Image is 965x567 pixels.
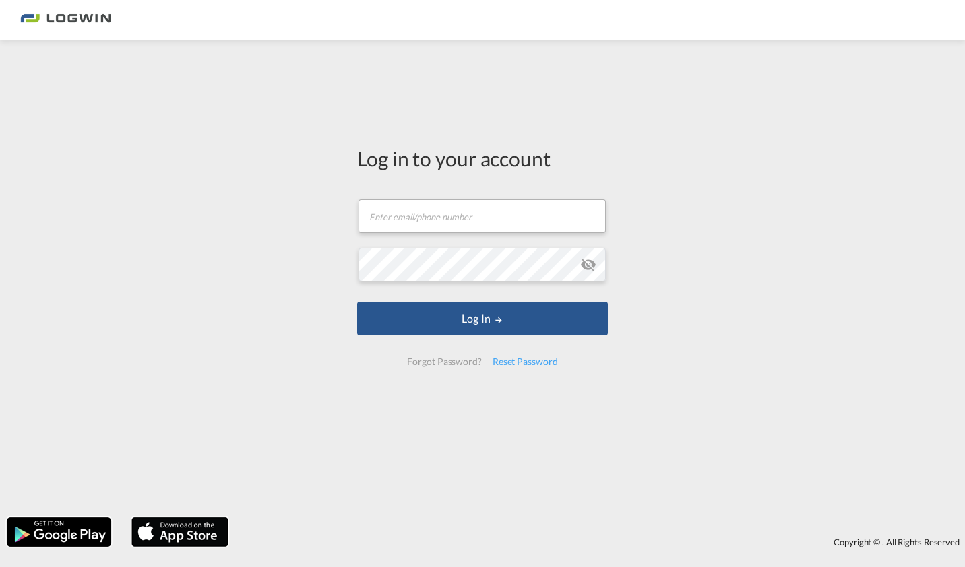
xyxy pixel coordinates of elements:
button: LOGIN [357,302,608,335]
div: Log in to your account [357,144,608,172]
md-icon: icon-eye-off [580,257,596,273]
img: 2761ae10d95411efa20a1f5e0282d2d7.png [20,5,111,36]
img: google.png [5,516,113,548]
div: Copyright © . All Rights Reserved [235,531,965,554]
input: Enter email/phone number [359,199,606,233]
div: Reset Password [487,349,563,374]
div: Forgot Password? [402,349,487,374]
img: apple.png [130,516,230,548]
